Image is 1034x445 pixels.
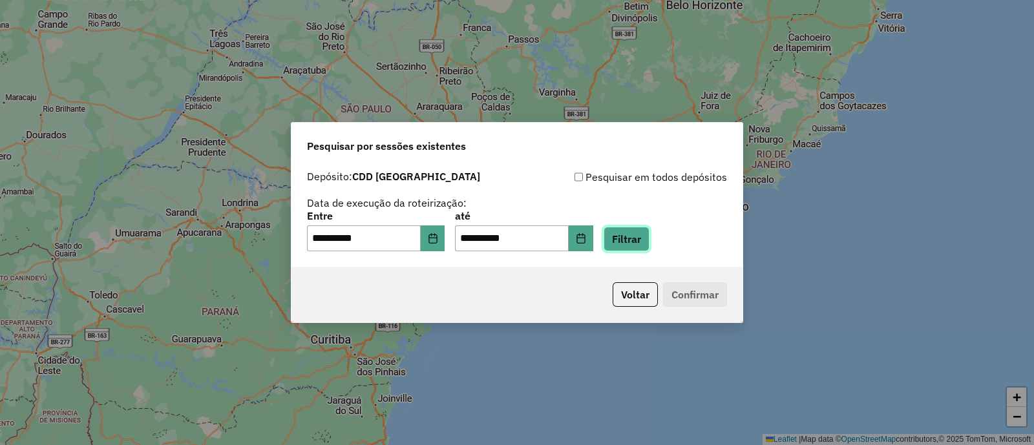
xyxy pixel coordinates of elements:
label: até [455,208,593,223]
label: Entre [307,208,445,223]
label: Depósito: [307,169,480,184]
button: Filtrar [604,227,649,251]
div: Pesquisar em todos depósitos [517,169,727,185]
strong: CDD [GEOGRAPHIC_DATA] [352,170,480,183]
button: Choose Date [569,225,593,251]
span: Pesquisar por sessões existentes [307,138,466,154]
label: Data de execução da roteirização: [307,195,467,211]
button: Choose Date [421,225,445,251]
button: Voltar [613,282,658,307]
